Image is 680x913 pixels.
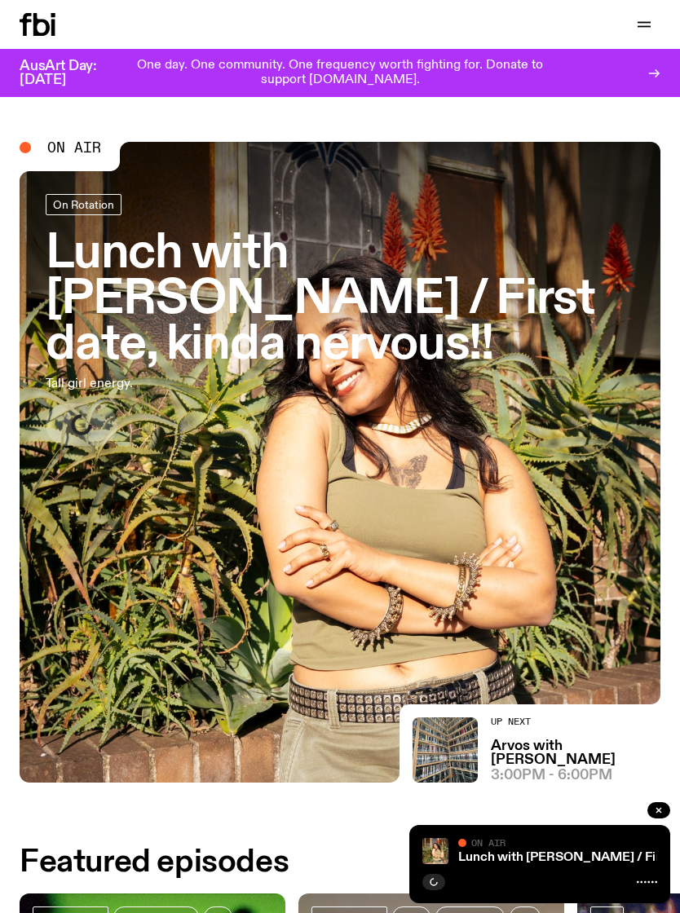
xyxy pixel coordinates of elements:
[491,739,660,767] a: Arvos with [PERSON_NAME]
[137,59,543,87] p: One day. One community. One frequency worth fighting for. Donate to support [DOMAIN_NAME].
[20,142,660,783] a: Tanya is standing in front of plants and a brick fence on a sunny day. She is looking to the left...
[20,60,124,87] h3: AusArt Day: [DATE]
[422,838,448,864] img: Tanya is standing in front of plants and a brick fence on a sunny day. She is looking to the left...
[46,194,634,446] a: Lunch with [PERSON_NAME] / First date, kinda nervous!!Tall girl energy.
[53,198,114,210] span: On Rotation
[47,140,101,155] span: On Air
[471,837,506,848] span: On Air
[413,717,478,783] img: A corner shot of the fbi music library
[46,194,121,215] a: On Rotation
[46,232,634,368] h3: Lunch with [PERSON_NAME] / First date, kinda nervous!!
[46,374,463,394] p: Tall girl energy.
[491,769,612,783] span: 3:00pm - 6:00pm
[491,717,660,726] h2: Up Next
[20,848,289,877] h2: Featured episodes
